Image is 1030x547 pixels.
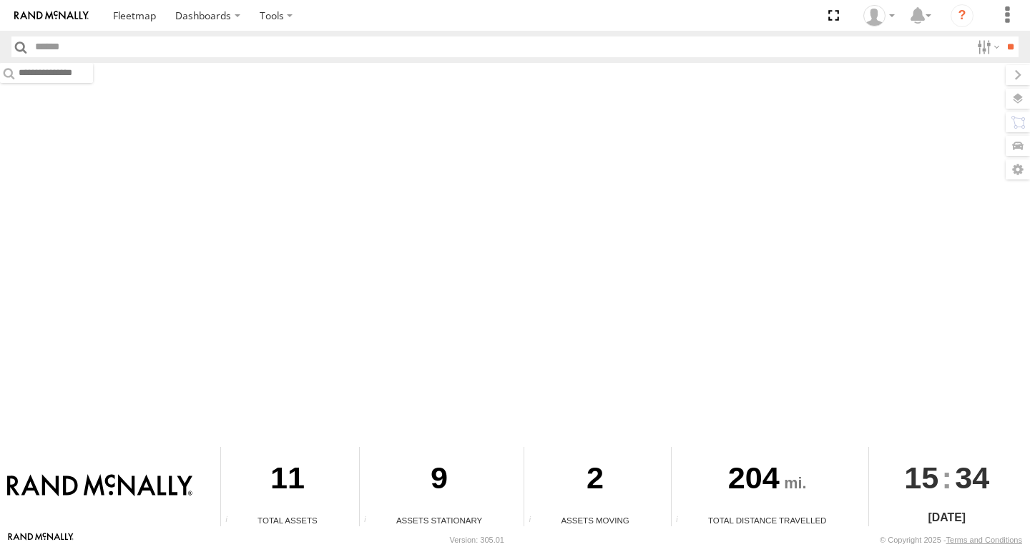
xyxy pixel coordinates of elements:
[672,514,863,526] div: Total Distance Travelled
[858,5,900,26] div: Valeo Dash
[869,447,1025,508] div: :
[880,536,1022,544] div: © Copyright 2025 -
[14,11,89,21] img: rand-logo.svg
[951,4,973,27] i: ?
[450,536,504,544] div: Version: 305.01
[7,474,192,498] img: Rand McNally
[360,514,519,526] div: Assets Stationary
[946,536,1022,544] a: Terms and Conditions
[360,516,381,526] div: Total number of assets current stationary.
[672,447,863,514] div: 204
[971,36,1002,57] label: Search Filter Options
[524,514,665,526] div: Assets Moving
[360,447,519,514] div: 9
[221,514,354,526] div: Total Assets
[221,447,354,514] div: 11
[8,533,74,547] a: Visit our Website
[524,447,665,514] div: 2
[869,509,1025,526] div: [DATE]
[221,516,242,526] div: Total number of Enabled Assets
[955,447,989,508] span: 34
[1006,159,1030,179] label: Map Settings
[672,516,693,526] div: Total distance travelled by all assets within specified date range and applied filters
[524,516,546,526] div: Total number of assets current in transit.
[904,447,938,508] span: 15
